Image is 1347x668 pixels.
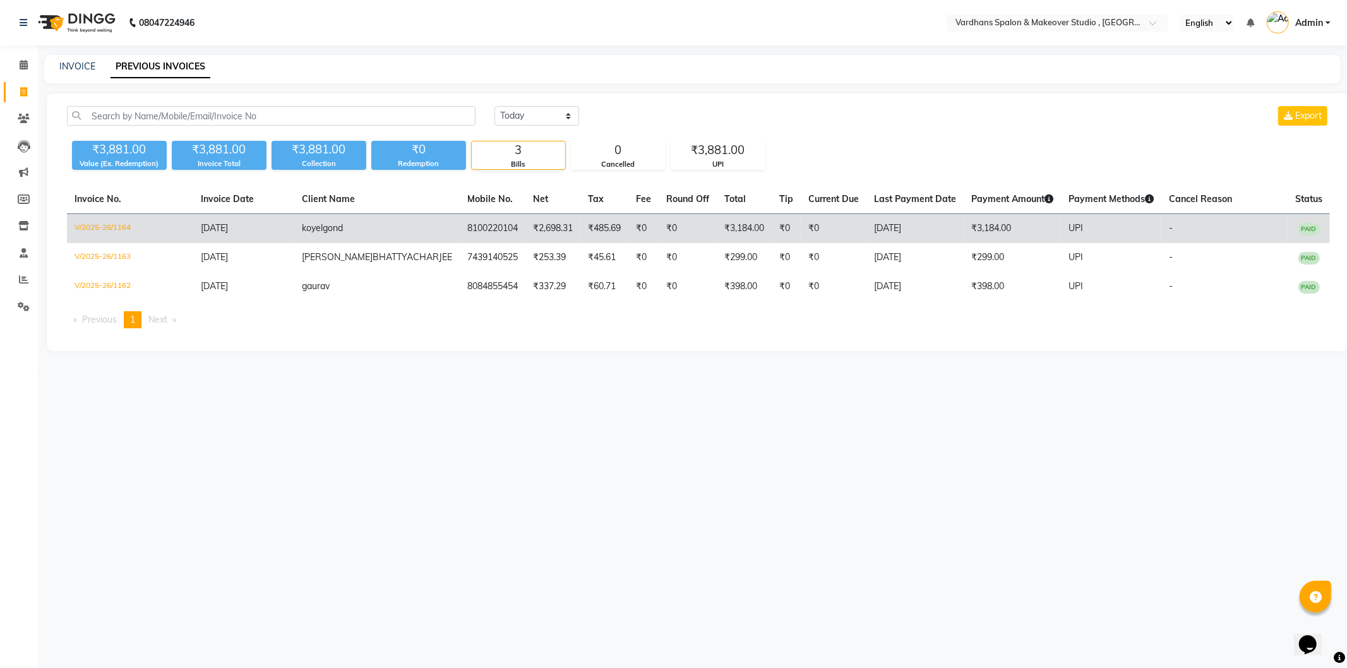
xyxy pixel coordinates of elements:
[772,243,801,272] td: ₹0
[801,214,866,244] td: ₹0
[580,214,628,244] td: ₹485.69
[1298,281,1320,294] span: PAID
[525,272,580,301] td: ₹337.29
[866,272,964,301] td: [DATE]
[964,243,1061,272] td: ₹299.00
[130,314,135,325] span: 1
[67,311,1330,328] nav: Pagination
[628,214,659,244] td: ₹0
[1169,251,1173,263] span: -
[1069,280,1083,292] span: UPI
[671,141,765,159] div: ₹3,881.00
[628,272,659,301] td: ₹0
[201,222,228,234] span: [DATE]
[628,243,659,272] td: ₹0
[67,243,193,272] td: V/2025-26/1163
[75,193,121,205] span: Invoice No.
[272,141,366,158] div: ₹3,881.00
[201,251,228,263] span: [DATE]
[580,243,628,272] td: ₹45.61
[659,243,717,272] td: ₹0
[717,243,772,272] td: ₹299.00
[272,158,366,169] div: Collection
[172,141,266,158] div: ₹3,881.00
[724,193,746,205] span: Total
[59,61,95,72] a: INVOICE
[964,214,1061,244] td: ₹3,184.00
[460,214,525,244] td: 8100220104
[1295,193,1322,205] span: Status
[1298,223,1320,236] span: PAID
[572,141,665,159] div: 0
[1169,280,1173,292] span: -
[808,193,859,205] span: Current Due
[717,214,772,244] td: ₹3,184.00
[971,193,1053,205] span: Payment Amount
[588,193,604,205] span: Tax
[533,193,548,205] span: Net
[82,314,117,325] span: Previous
[964,272,1061,301] td: ₹398.00
[460,243,525,272] td: 7439140525
[32,5,119,40] img: logo
[201,280,228,292] span: [DATE]
[671,159,765,170] div: UPI
[1069,222,1083,234] span: UPI
[801,272,866,301] td: ₹0
[866,243,964,272] td: [DATE]
[67,106,476,126] input: Search by Name/Mobile/Email/Invoice No
[1069,193,1154,205] span: Payment Methods
[302,193,355,205] span: Client Name
[1295,110,1322,121] span: Export
[460,272,525,301] td: 8084855454
[172,158,266,169] div: Invoice Total
[371,141,466,158] div: ₹0
[659,272,717,301] td: ₹0
[1267,11,1289,33] img: Admin
[111,56,210,78] a: PREVIOUS INVOICES
[302,222,323,234] span: koyel
[772,272,801,301] td: ₹0
[472,159,565,170] div: Bills
[472,141,565,159] div: 3
[874,193,956,205] span: Last Payment Date
[467,193,513,205] span: Mobile No.
[201,193,254,205] span: Invoice Date
[1169,193,1232,205] span: Cancel Reason
[67,272,193,301] td: V/2025-26/1162
[371,158,466,169] div: Redemption
[1169,222,1173,234] span: -
[717,272,772,301] td: ₹398.00
[148,314,167,325] span: Next
[572,159,665,170] div: Cancelled
[1295,16,1323,30] span: Admin
[772,214,801,244] td: ₹0
[72,141,167,158] div: ₹3,881.00
[636,193,651,205] span: Fee
[866,214,964,244] td: [DATE]
[525,214,580,244] td: ₹2,698.31
[373,251,452,263] span: BHATTYACHARJEE
[302,280,330,292] span: gaurav
[323,222,343,234] span: gond
[1278,106,1327,126] button: Export
[1069,251,1083,263] span: UPI
[779,193,793,205] span: Tip
[72,158,167,169] div: Value (Ex. Redemption)
[580,272,628,301] td: ₹60.71
[659,214,717,244] td: ₹0
[1294,617,1334,655] iframe: chat widget
[1298,252,1320,265] span: PAID
[525,243,580,272] td: ₹253.39
[67,214,193,244] td: V/2025-26/1164
[801,243,866,272] td: ₹0
[666,193,709,205] span: Round Off
[139,5,195,40] b: 08047224946
[302,251,373,263] span: [PERSON_NAME]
